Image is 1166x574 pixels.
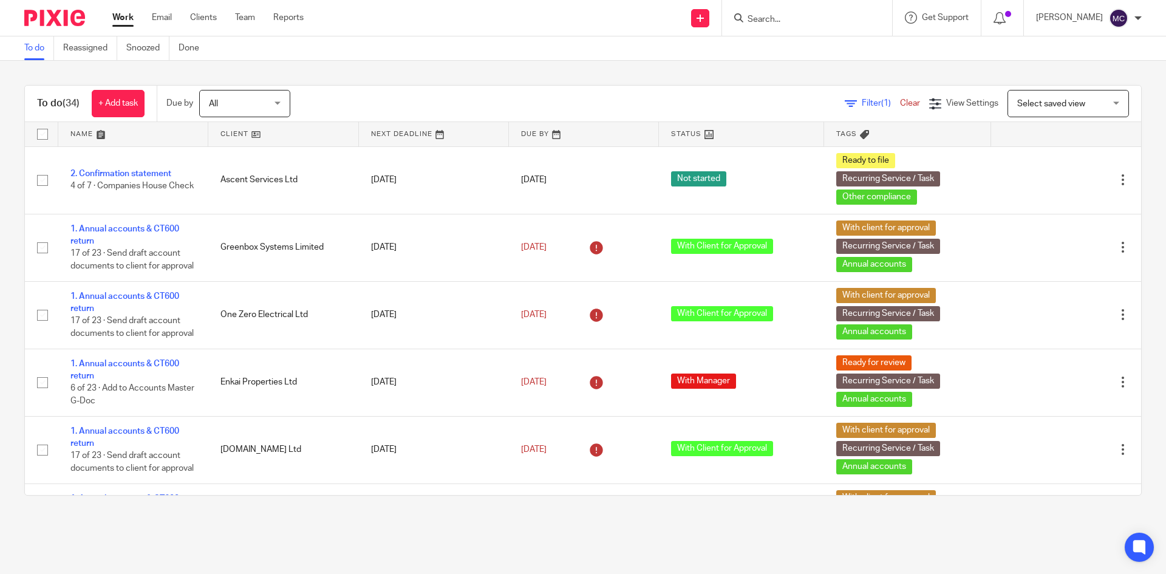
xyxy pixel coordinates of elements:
[836,171,940,186] span: Recurring Service / Task
[24,36,54,60] a: To do
[1036,12,1103,24] p: [PERSON_NAME]
[836,257,912,272] span: Annual accounts
[836,324,912,340] span: Annual accounts
[235,12,255,24] a: Team
[208,281,358,349] td: One Zero Electrical Ltd
[521,243,547,251] span: [DATE]
[70,225,179,245] a: 1. Annual accounts & CT600 return
[836,220,936,236] span: With client for approval
[24,10,85,26] img: Pixie
[746,15,856,26] input: Search
[836,288,936,303] span: With client for approval
[671,171,726,186] span: Not started
[862,99,900,108] span: Filter
[836,190,917,205] span: Other compliance
[70,384,194,406] span: 6 of 23 · Add to Accounts Master G-Doc
[521,176,547,184] span: [DATE]
[671,239,773,254] span: With Client for Approval
[190,12,217,24] a: Clients
[70,292,179,313] a: 1. Annual accounts & CT600 return
[70,427,179,448] a: 1. Annual accounts & CT600 return
[92,90,145,117] a: + Add task
[166,97,193,109] p: Due by
[70,169,171,178] a: 2. Confirmation statement
[70,250,194,271] span: 17 of 23 · Send draft account documents to client for approval
[37,97,80,110] h1: To do
[1109,9,1128,28] img: svg%3E
[63,36,117,60] a: Reassigned
[208,349,358,416] td: Enkai Properties Ltd
[922,13,969,22] span: Get Support
[521,378,547,386] span: [DATE]
[1017,100,1085,108] span: Select saved view
[521,310,547,319] span: [DATE]
[836,239,940,254] span: Recurring Service / Task
[521,445,547,454] span: [DATE]
[881,99,891,108] span: (1)
[359,416,509,483] td: [DATE]
[836,441,940,456] span: Recurring Service / Task
[671,374,736,389] span: With Manager
[836,459,912,474] span: Annual accounts
[836,374,940,389] span: Recurring Service / Task
[946,99,998,108] span: View Settings
[70,317,194,338] span: 17 of 23 · Send draft account documents to client for approval
[70,182,194,191] span: 4 of 7 · Companies House Check
[273,12,304,24] a: Reports
[836,490,936,505] span: With client for approval
[836,131,857,137] span: Tags
[208,416,358,483] td: [DOMAIN_NAME] Ltd
[112,12,134,24] a: Work
[152,12,172,24] a: Email
[70,360,179,380] a: 1. Annual accounts & CT600 return
[359,281,509,349] td: [DATE]
[63,98,80,108] span: (34)
[359,146,509,214] td: [DATE]
[836,392,912,407] span: Annual accounts
[126,36,169,60] a: Snoozed
[671,306,773,321] span: With Client for Approval
[359,349,509,416] td: [DATE]
[836,355,912,371] span: Ready for review
[70,494,179,515] a: 1. Annual accounts & CT600 return
[671,441,773,456] span: With Client for Approval
[836,153,895,168] span: Ready to file
[208,214,358,281] td: Greenbox Systems Limited
[208,483,358,551] td: Stardust Consulting Ltd
[70,452,194,473] span: 17 of 23 · Send draft account documents to client for approval
[359,214,509,281] td: [DATE]
[179,36,208,60] a: Done
[900,99,920,108] a: Clear
[836,306,940,321] span: Recurring Service / Task
[359,483,509,551] td: [DATE]
[836,423,936,438] span: With client for approval
[209,100,218,108] span: All
[208,146,358,214] td: Ascent Services Ltd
